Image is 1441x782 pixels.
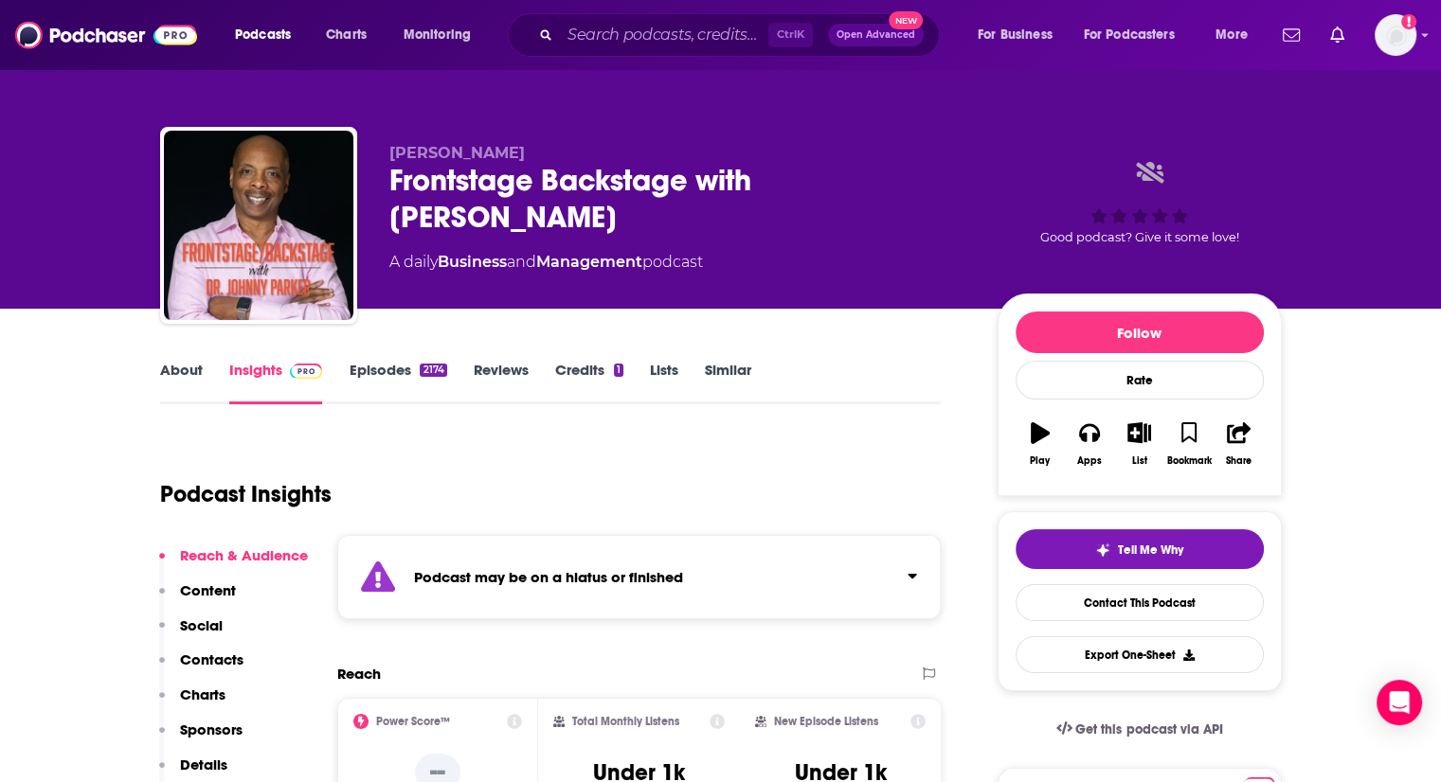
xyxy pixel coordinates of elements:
div: Rate [1016,361,1264,400]
div: Share [1226,455,1252,467]
p: Details [180,755,227,773]
div: 1 [614,364,623,377]
a: Charts [314,20,378,50]
span: New [889,11,923,29]
button: Content [159,581,236,616]
button: Apps [1065,410,1114,478]
button: Contacts [159,650,243,685]
button: Export One-Sheet [1016,636,1264,673]
span: Get this podcast via API [1075,721,1222,738]
button: Show profile menu [1375,14,1416,56]
a: Lists [650,361,678,404]
a: Get this podcast via API [1041,706,1238,753]
span: Ctrl K [768,23,813,47]
button: Share [1214,410,1263,478]
div: Play [1030,455,1050,467]
div: A daily podcast [389,251,703,274]
span: Logged in as Lydia_Gustafson [1375,14,1416,56]
span: Good podcast? Give it some love! [1040,230,1239,244]
p: Charts [180,685,225,703]
button: Play [1016,410,1065,478]
p: Sponsors [180,720,243,738]
span: Tell Me Why [1118,542,1183,558]
div: Search podcasts, credits, & more... [526,13,958,57]
span: For Podcasters [1084,22,1175,48]
img: Frontstage Backstage with Dr. Johnny Parker [164,131,353,320]
a: Show notifications dropdown [1275,19,1307,51]
a: About [160,361,203,404]
div: Apps [1077,455,1102,467]
span: Monitoring [404,22,471,48]
img: Podchaser - Follow, Share and Rate Podcasts [15,17,197,53]
svg: Add a profile image [1401,14,1416,29]
button: Charts [159,685,225,720]
span: Podcasts [235,22,291,48]
section: Click to expand status details [337,535,942,619]
button: Social [159,616,223,651]
h1: Podcast Insights [160,480,332,508]
span: For Business [978,22,1053,48]
strong: Podcast may be on a hiatus or finished [414,568,683,586]
p: Contacts [180,650,243,668]
a: Similar [705,361,751,404]
div: List [1132,455,1147,467]
img: Podchaser Pro [290,364,323,379]
div: 2174 [420,364,446,377]
p: Reach & Audience [180,546,308,564]
span: More [1216,22,1248,48]
img: User Profile [1375,14,1416,56]
button: Reach & Audience [159,546,308,581]
div: Good podcast? Give it some love! [998,144,1282,261]
span: Charts [326,22,367,48]
a: Business [438,253,507,271]
span: Open Advanced [837,30,915,40]
h2: Power Score™ [376,715,450,728]
a: InsightsPodchaser Pro [229,361,323,404]
h2: Total Monthly Listens [572,715,679,728]
a: Reviews [474,361,529,404]
a: Show notifications dropdown [1323,19,1352,51]
a: Management [536,253,642,271]
button: Bookmark [1164,410,1214,478]
a: Credits1 [555,361,623,404]
button: List [1114,410,1163,478]
h2: Reach [337,665,381,683]
button: open menu [964,20,1076,50]
a: Episodes2174 [349,361,446,404]
button: Open AdvancedNew [828,24,924,46]
div: Open Intercom Messenger [1377,680,1422,725]
img: tell me why sparkle [1095,542,1110,558]
div: Bookmark [1166,455,1211,467]
button: open menu [1202,20,1271,50]
button: Sponsors [159,720,243,755]
button: tell me why sparkleTell Me Why [1016,529,1264,569]
h2: New Episode Listens [774,715,878,728]
button: open menu [390,20,495,50]
span: [PERSON_NAME] [389,144,525,162]
button: open menu [222,20,315,50]
button: open menu [1072,20,1202,50]
button: Follow [1016,311,1264,353]
p: Social [180,616,223,634]
p: Content [180,581,236,599]
input: Search podcasts, credits, & more... [560,20,768,50]
span: and [507,253,536,271]
a: Contact This Podcast [1016,584,1264,621]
